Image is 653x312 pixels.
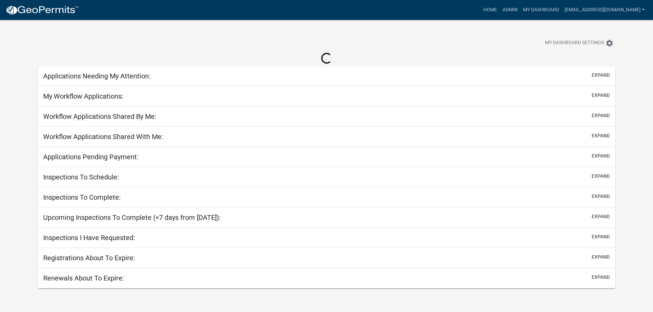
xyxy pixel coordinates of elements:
[43,153,138,161] h5: Applications Pending Payment:
[592,132,610,139] button: expand
[43,254,135,262] h5: Registrations About To Expire:
[43,274,124,282] h5: Renewals About To Expire:
[43,72,150,80] h5: Applications Needing My Attention:
[43,213,221,222] h5: Upcoming Inspections To Complete (<7 days from [DATE]):
[592,152,610,160] button: expand
[43,112,156,121] h5: Workflow Applications Shared By Me:
[592,92,610,99] button: expand
[43,92,123,100] h5: My Workflow Applications:
[592,112,610,119] button: expand
[592,274,610,281] button: expand
[592,213,610,220] button: expand
[520,3,562,16] a: My Dashboard
[540,36,619,50] button: My Dashboard Settingssettings
[562,3,648,16] a: [EMAIL_ADDRESS][DOMAIN_NAME]
[592,72,610,79] button: expand
[43,193,121,201] h5: Inspections To Complete:
[592,253,610,261] button: expand
[592,173,610,180] button: expand
[43,133,163,141] h5: Workflow Applications Shared With Me:
[605,39,614,47] i: settings
[43,234,135,242] h5: Inspections I Have Requested:
[481,3,500,16] a: Home
[500,3,520,16] a: Admin
[545,39,604,47] span: My Dashboard Settings
[592,233,610,240] button: expand
[43,173,119,181] h5: Inspections To Schedule:
[592,193,610,200] button: expand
